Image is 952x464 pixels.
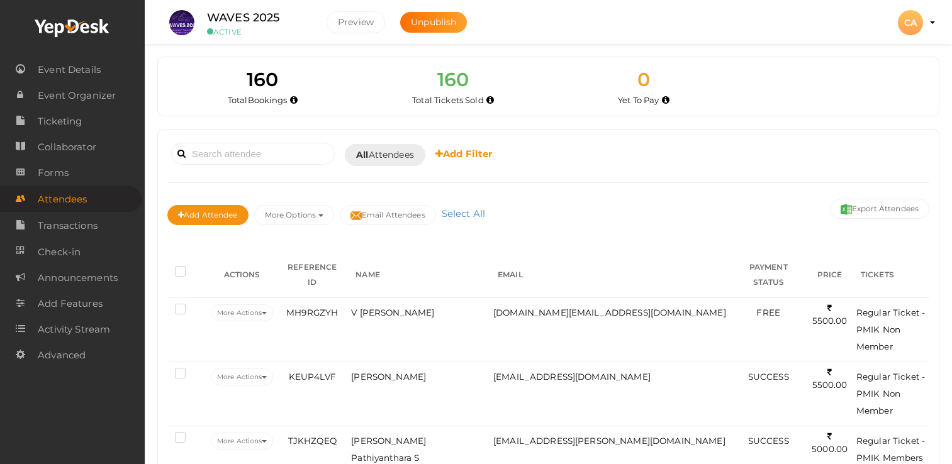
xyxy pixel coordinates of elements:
profile-pic: CA [898,17,923,28]
span: REFERENCE ID [288,262,337,287]
span: Yet To Pay [618,95,659,105]
span: Regular Ticket - PMIK Non Member [856,372,925,416]
span: [EMAIL_ADDRESS][DOMAIN_NAME] [493,372,651,382]
span: MH9RGZYH [286,307,338,318]
span: 5000.00 [812,431,848,455]
th: EMAIL [490,252,731,298]
input: Search attendee [171,143,335,165]
div: CA [898,10,923,35]
button: Add Attendee [167,205,249,225]
button: Unpublish [400,12,467,33]
button: Preview [327,11,385,33]
span: 5500.00 [812,367,848,390]
span: Ticketing [38,109,82,134]
th: PAYMENT STATUS [731,252,806,298]
span: Total [228,95,288,105]
span: V [PERSON_NAME] [351,307,434,318]
span: [EMAIL_ADDRESS][PERSON_NAME][DOMAIN_NAME] [493,436,725,446]
a: Select All [439,207,488,219]
span: Regular Ticket - PMIK Non Member [856,307,925,351]
button: CA [894,9,927,36]
b: Add Filter [435,148,493,160]
span: Activity Stream [38,317,110,342]
span: Check-in [38,240,81,265]
span: Event Organizer [38,83,116,108]
i: Total number of bookings [290,97,298,104]
span: KEUP4LVF [289,372,336,382]
span: Forms [38,160,69,185]
span: 160 [437,68,469,91]
span: Transactions [38,213,98,238]
span: Add Features [38,291,103,316]
span: 0 [637,68,650,91]
span: SUCCESS [748,372,789,382]
span: Regular Ticket - PMIK Members [856,436,925,463]
button: More Actions [211,433,273,450]
button: More Options [254,205,334,225]
span: Advanced [38,343,86,368]
span: Attendees [38,187,87,212]
span: Event Details [38,57,101,82]
span: Announcements [38,265,118,290]
span: [PERSON_NAME] Pathiyanthara S [351,436,426,463]
span: [PERSON_NAME] [351,372,426,382]
span: SUCCESS [748,436,789,446]
i: Total number of tickets sold [486,97,494,104]
th: ACTIONS [208,252,276,298]
button: More Actions [211,368,273,385]
span: Attendees [356,148,414,162]
span: Bookings [248,95,288,105]
span: [DOMAIN_NAME][EMAIL_ADDRESS][DOMAIN_NAME] [493,307,726,318]
span: FREE [756,307,780,318]
span: 160 [247,68,278,91]
span: TJKHZQEQ [288,436,337,446]
span: Collaborator [38,135,96,160]
i: Accepted and yet to make payment [662,97,669,104]
span: Total Tickets Sold [412,95,484,105]
img: excel.svg [841,204,852,215]
th: PRICE [806,252,853,298]
small: ACTIVE [207,27,308,36]
img: S4WQAGVX_small.jpeg [169,10,194,35]
b: All [356,149,368,160]
button: Export Attendees [830,199,929,219]
span: 5500.00 [812,303,848,326]
label: WAVES 2025 [207,9,279,27]
th: TICKETS [853,252,929,298]
button: More Actions [211,304,273,321]
span: Unpublish [411,16,456,28]
img: mail-filled.svg [350,210,362,221]
th: NAME [348,252,490,298]
button: Email Attendees [340,205,436,225]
